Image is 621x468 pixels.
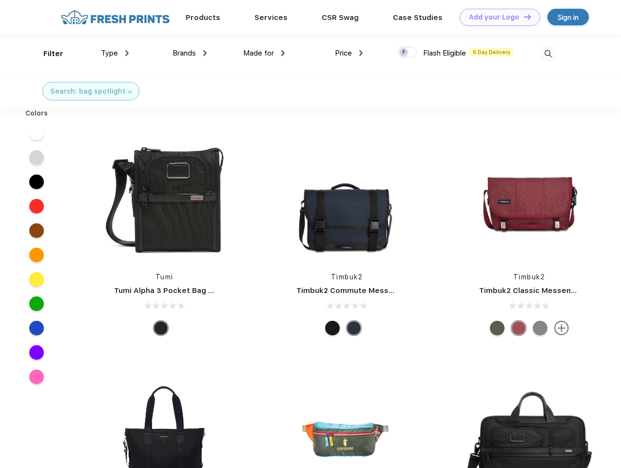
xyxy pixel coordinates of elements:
img: func=resize&h=266 [465,133,594,262]
img: dropdown.png [281,50,285,56]
a: Tumi Alpha 3 Pocket Bag Small [114,286,228,295]
a: Timbuk2 [331,273,363,281]
img: DT [524,14,531,19]
img: func=resize&h=266 [282,133,411,262]
span: Made for [243,49,274,58]
div: Colors [18,108,56,118]
img: dropdown.png [125,50,129,56]
div: Eco Nautical [347,321,361,335]
div: Eco Collegiate Red [511,321,526,335]
div: Eco Army [490,321,505,335]
span: Type [101,49,118,58]
img: more.svg [554,321,569,335]
div: Filter [43,48,63,59]
img: desktop_search.svg [540,46,556,62]
div: Search: bag spotlight [50,86,125,97]
div: Eco Black [325,321,340,335]
div: Eco Gunmetal [533,321,547,335]
div: Sign in [558,12,579,23]
span: Brands [173,49,196,58]
a: Products [186,13,220,22]
img: fo%20logo%202.webp [58,9,173,26]
a: Sign in [547,9,589,25]
a: Timbuk2 Commute Messenger Bag [296,286,427,295]
a: Tumi [155,273,174,281]
img: dropdown.png [203,50,207,56]
span: Price [335,49,352,58]
img: dropdown.png [359,50,363,56]
img: filter_cancel.svg [128,90,132,94]
span: 5 Day Delivery [470,48,513,57]
a: Timbuk2 [513,273,545,281]
div: Add your Logo [469,13,519,21]
a: Timbuk2 Classic Messenger Bag [479,286,600,295]
span: Flash Eligible [423,49,466,58]
div: Black [154,321,168,335]
img: func=resize&h=266 [99,133,229,262]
